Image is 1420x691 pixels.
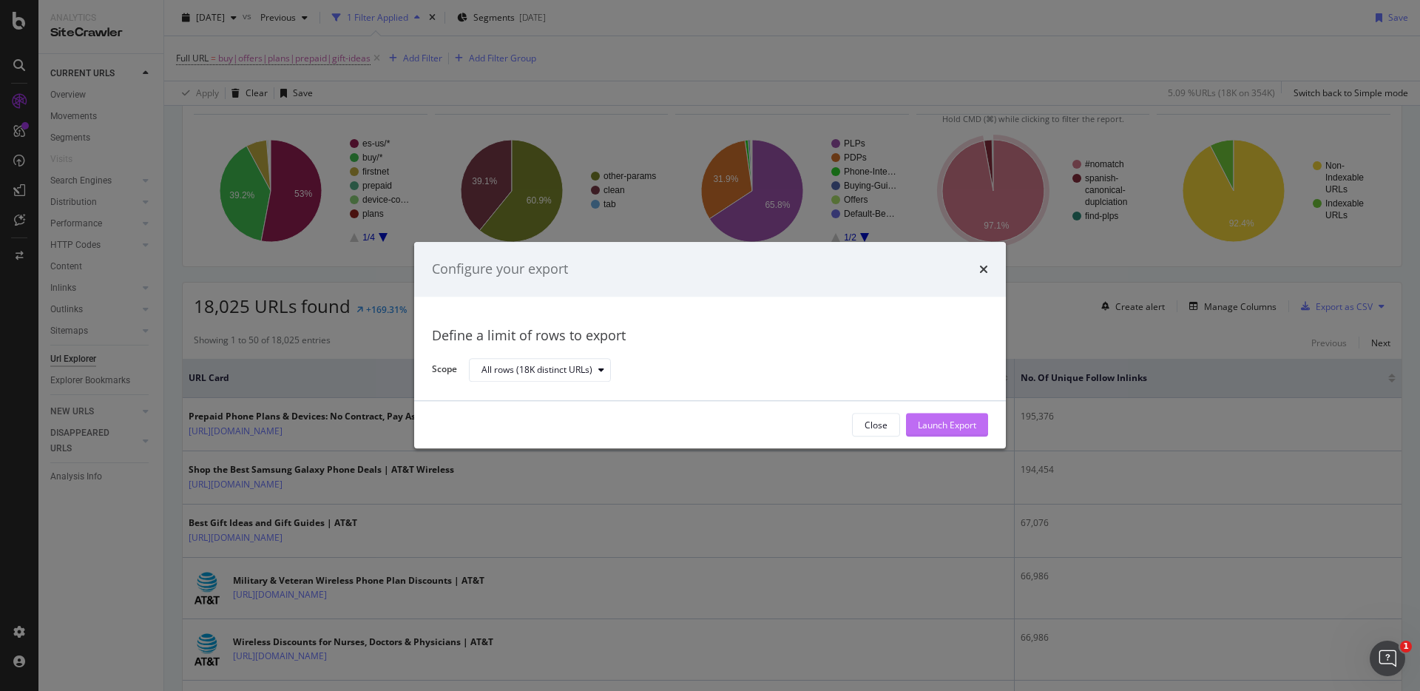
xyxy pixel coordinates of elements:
[432,363,457,380] label: Scope
[469,358,611,382] button: All rows (18K distinct URLs)
[865,419,887,431] div: Close
[414,242,1006,448] div: modal
[918,419,976,431] div: Launch Export
[1370,641,1405,676] iframe: Intercom live chat
[906,414,988,437] button: Launch Export
[1400,641,1412,653] span: 1
[432,260,568,279] div: Configure your export
[979,260,988,279] div: times
[481,365,592,374] div: All rows (18K distinct URLs)
[852,414,900,437] button: Close
[432,326,988,345] div: Define a limit of rows to export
